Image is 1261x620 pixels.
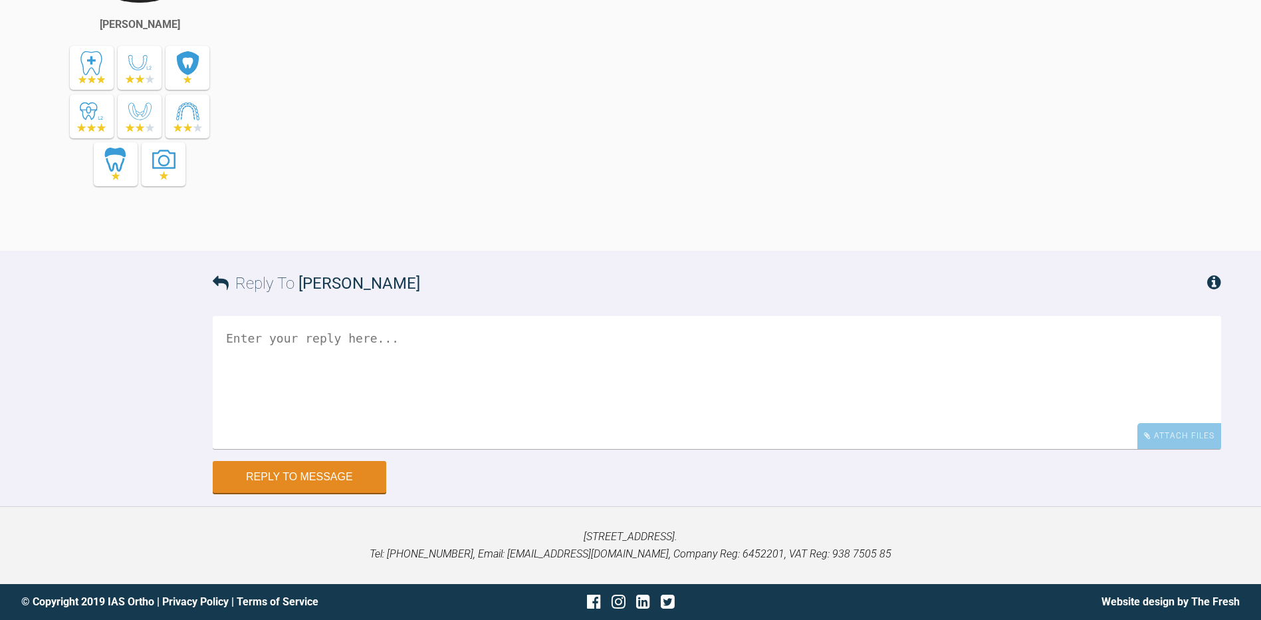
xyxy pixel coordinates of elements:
div: Attach Files [1137,423,1221,449]
a: Website design by The Fresh [1101,595,1240,608]
div: © Copyright 2019 IAS Ortho | | [21,593,427,611]
h3: Reply To [213,271,420,296]
a: Privacy Policy [162,595,229,608]
div: [PERSON_NAME] [100,16,180,33]
span: [PERSON_NAME] [298,274,420,293]
button: Reply to Message [213,461,386,493]
p: [STREET_ADDRESS]. Tel: [PHONE_NUMBER], Email: [EMAIL_ADDRESS][DOMAIN_NAME], Company Reg: 6452201,... [21,528,1240,562]
a: Terms of Service [237,595,318,608]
